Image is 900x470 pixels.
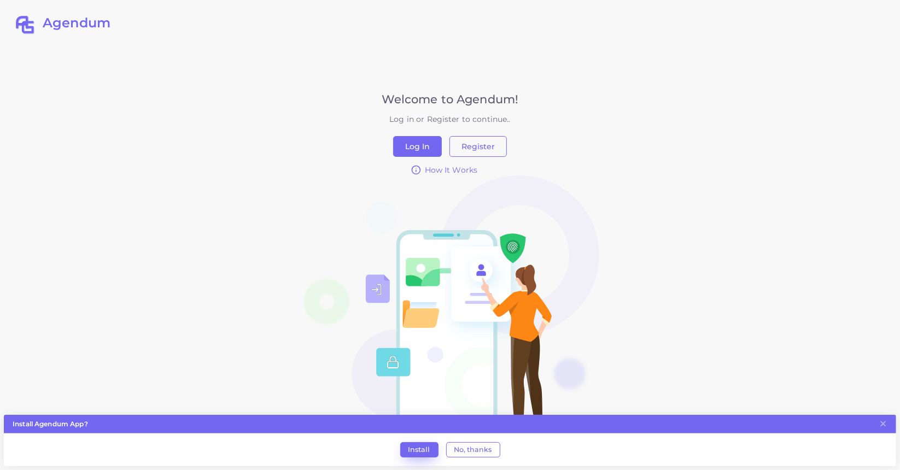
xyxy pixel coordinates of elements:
[446,442,500,457] button: No, thanks
[393,136,442,157] button: Log In
[301,92,599,106] h3: Welcome to Agendum!
[43,15,110,31] h2: Agendum
[400,442,439,457] button: Install
[425,164,478,175] span: How It Works
[879,416,887,431] button: Close
[449,136,507,157] button: Register
[301,164,588,175] a: How It Works
[15,15,110,35] a: Agendum
[301,114,599,125] div: Log in or Register to continue..
[13,419,88,428] strong: Install Agendum App?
